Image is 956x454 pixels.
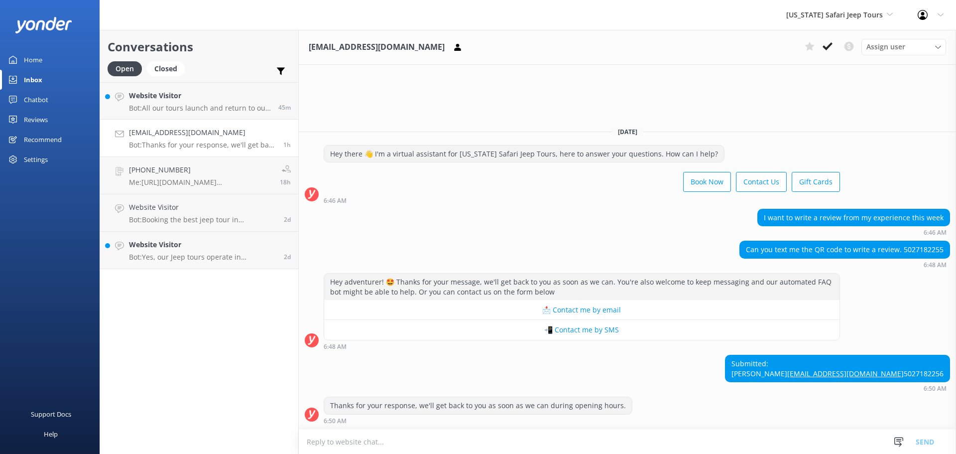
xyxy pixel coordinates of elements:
div: Chatbot [24,90,48,110]
div: Sep 18 2025 06:46am (UTC -07:00) America/Phoenix [757,229,950,236]
div: Home [24,50,42,70]
a: [PHONE_NUMBER]Me:[URL][DOMAIN_NAME][DOMAIN_NAME]18h [100,157,298,194]
div: Closed [147,61,185,76]
span: Sep 16 2025 03:36am (UTC -07:00) America/Phoenix [284,215,291,224]
div: Reviews [24,110,48,130]
div: Inbox [24,70,42,90]
span: Sep 18 2025 06:50am (UTC -07:00) America/Phoenix [283,141,291,149]
strong: 6:50 AM [924,386,947,392]
p: Bot: All our tours launch and return to our office located at [STREET_ADDRESS]. [129,104,271,113]
p: Bot: Booking the best jeep tour in [GEOGRAPHIC_DATA] with Safari Jeep Tours is quick and easy. Se... [129,215,276,224]
p: Me: [URL][DOMAIN_NAME][DOMAIN_NAME] [129,178,272,187]
span: [DATE] [612,128,643,136]
button: Contact Us [736,172,787,192]
div: Open [108,61,142,76]
div: Support Docs [31,404,71,424]
div: I want to write a review from my experience this week [758,209,950,226]
button: Book Now [683,172,731,192]
a: Website VisitorBot:All our tours launch and return to our office located at [STREET_ADDRESS].45m [100,82,298,120]
strong: 6:46 AM [924,230,947,236]
div: Sep 18 2025 06:48am (UTC -07:00) America/Phoenix [324,343,840,350]
span: Assign user [866,41,905,52]
a: Closed [147,63,190,74]
div: Sep 18 2025 06:46am (UTC -07:00) America/Phoenix [324,197,840,204]
div: Hey adventurer! 🤩 Thanks for your message, we'll get back to you as soon as we can. You're also w... [324,274,839,300]
p: Bot: Yes, our Jeep tours operate in [GEOGRAPHIC_DATA], [US_STATE]. [129,253,276,262]
a: [EMAIL_ADDRESS][DOMAIN_NAME] [787,369,904,378]
strong: 6:46 AM [324,198,347,204]
p: Bot: Thanks for your response, we'll get back to you as soon as we can during opening hours. [129,141,276,150]
h3: [EMAIL_ADDRESS][DOMAIN_NAME] [309,41,445,54]
span: Sep 15 2025 08:09pm (UTC -07:00) America/Phoenix [284,253,291,261]
h4: Website Visitor [129,90,271,101]
div: Sep 18 2025 06:50am (UTC -07:00) America/Phoenix [324,417,632,424]
div: Recommend [24,130,62,150]
strong: 6:50 AM [324,418,347,424]
img: yonder-white-logo.png [15,17,72,33]
a: [EMAIL_ADDRESS][DOMAIN_NAME]Bot:Thanks for your response, we'll get back to you as soon as we can... [100,120,298,157]
strong: 6:48 AM [924,262,947,268]
div: Can you text me the QR code to write a review. 5027182255 [740,241,950,258]
span: Sep 18 2025 07:23am (UTC -07:00) America/Phoenix [278,103,291,112]
button: Gift Cards [792,172,840,192]
a: Website VisitorBot:Yes, our Jeep tours operate in [GEOGRAPHIC_DATA], [US_STATE].2d [100,232,298,269]
a: Open [108,63,147,74]
div: Assign User [861,39,946,55]
button: 📲 Contact me by SMS [324,320,839,340]
div: Settings [24,150,48,169]
h4: [EMAIL_ADDRESS][DOMAIN_NAME] [129,127,276,138]
h4: Website Visitor [129,239,276,250]
h4: Website Visitor [129,202,276,213]
div: Sep 18 2025 06:50am (UTC -07:00) America/Phoenix [725,385,950,392]
span: Sep 17 2025 01:47pm (UTC -07:00) America/Phoenix [280,178,291,186]
div: Sep 18 2025 06:48am (UTC -07:00) America/Phoenix [739,261,950,268]
div: Help [44,424,58,444]
span: [US_STATE] Safari Jeep Tours [786,10,883,19]
button: 📩 Contact me by email [324,300,839,320]
h4: [PHONE_NUMBER] [129,164,272,175]
h2: Conversations [108,37,291,56]
strong: 6:48 AM [324,344,347,350]
div: Submitted: [PERSON_NAME] 5027182256 [725,355,950,382]
a: Website VisitorBot:Booking the best jeep tour in [GEOGRAPHIC_DATA] with Safari Jeep Tours is quic... [100,194,298,232]
div: Hey there 👋 I'm a virtual assistant for [US_STATE] Safari Jeep Tours, here to answer your questio... [324,146,724,162]
div: Thanks for your response, we'll get back to you as soon as we can during opening hours. [324,397,632,414]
